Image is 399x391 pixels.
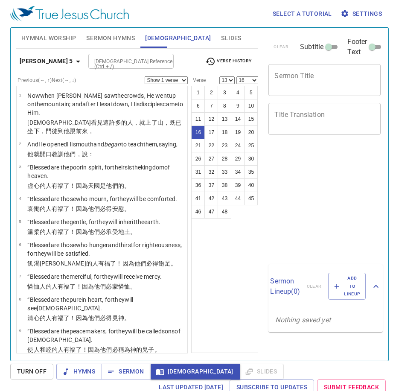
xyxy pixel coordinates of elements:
[231,165,245,179] button: 34
[102,273,162,280] wg3754: they
[16,53,87,69] button: [PERSON_NAME] 5
[145,33,211,44] span: [DEMOGRAPHIC_DATA]
[231,192,245,205] button: 44
[106,182,130,189] wg2076: 他們的
[204,99,218,113] button: 7
[27,101,183,116] wg846: sat
[64,346,160,353] wg1518: 有福了
[27,328,180,343] rs: “Blessed
[21,33,76,44] span: Hymnal Worship
[118,315,130,321] wg3700: 神
[70,273,162,280] wg3588: merciful
[47,250,90,257] wg846: will be satisfied
[34,182,130,189] wg4434: 心
[244,192,258,205] button: 45
[191,125,205,139] button: 16
[265,144,359,261] iframe: from-child
[347,37,367,57] span: Footer Text
[10,364,53,379] button: Turn Off
[27,204,177,213] p: 哀慟
[218,205,231,219] button: 48
[100,205,130,212] wg846: 必得安慰
[124,182,130,189] wg846: 。
[19,328,21,333] span: 9
[27,101,183,116] wg2532: after He
[51,219,161,225] wg3107: are the
[19,196,21,201] span: 4
[19,141,21,146] span: 2
[204,112,218,126] button: 12
[176,141,178,148] wg3004: ,
[70,182,130,189] wg3107: ！因為
[124,205,130,212] wg3870: 。
[46,151,94,158] wg455: 口
[27,119,181,134] wg1492: 這許多的人
[218,125,231,139] button: 18
[27,164,170,179] wg4434: in spirit
[34,315,130,321] wg2513: 心
[100,305,102,312] wg3588: .
[117,195,177,202] wg3754: they
[231,112,245,126] button: 14
[108,219,160,225] wg846: will inherit
[27,164,170,179] rs: “Blessed
[204,139,218,152] button: 22
[27,345,185,354] p: 使人和睦的人
[268,264,383,308] div: Sermon Lineup(0)clearAdd to Lineup
[191,205,205,219] button: 46
[82,346,160,353] wg3107: ！因為
[114,273,162,280] wg846: will receive mercy
[244,112,258,126] button: 15
[27,101,183,116] wg1519: the
[38,141,178,148] wg2532: He opened
[27,328,180,343] wg3588: peacemakers
[27,314,185,322] p: 清
[47,172,49,179] wg3588: .
[27,195,177,202] rs: “Blessed
[191,78,206,83] label: Verse
[100,346,160,353] wg3754: 他們
[64,151,94,158] wg1321: 他們
[130,283,136,290] wg1653: 。
[27,150,178,158] p: 他
[88,151,94,158] wg3004: ：
[27,92,183,116] wg1492: the
[27,164,170,179] wg3107: are the
[27,91,185,117] p: Now
[58,128,94,134] wg3101: 到他
[328,273,366,300] button: Add to Lineup
[27,219,160,225] rs: “Blessed
[130,346,160,353] wg2564: 神
[70,205,130,212] wg3107: ！因為
[191,165,205,179] button: 31
[204,165,218,179] button: 32
[342,9,382,19] span: Settings
[20,56,73,67] b: [PERSON_NAME] 5
[19,93,21,97] span: 1
[19,242,21,247] span: 6
[86,219,161,225] wg4239: , for
[171,260,177,267] wg5526: 。
[130,228,136,235] wg1093: 。
[88,250,90,257] wg5526: .
[27,101,183,116] wg3588: mountain
[76,195,177,202] wg3588: who mourn
[191,112,205,126] button: 11
[27,140,178,149] p: And
[88,182,130,189] wg3754: 天
[218,86,231,99] button: 3
[244,139,258,152] button: 25
[88,228,136,235] wg3754: 他們
[334,274,360,298] span: Add to Lineup
[63,366,95,377] span: Hymns
[27,242,182,257] wg3107: are those
[94,182,130,189] wg3772: 國
[96,219,160,225] wg3754: they
[159,141,178,148] wg846: saying
[27,328,180,343] wg3107: are the
[136,346,160,353] wg2316: 的兒子
[37,305,102,312] wg3708: [DEMOGRAPHIC_DATA]
[19,297,21,301] span: 8
[221,33,241,44] span: Slides
[86,260,177,267] wg1343: 的人有福了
